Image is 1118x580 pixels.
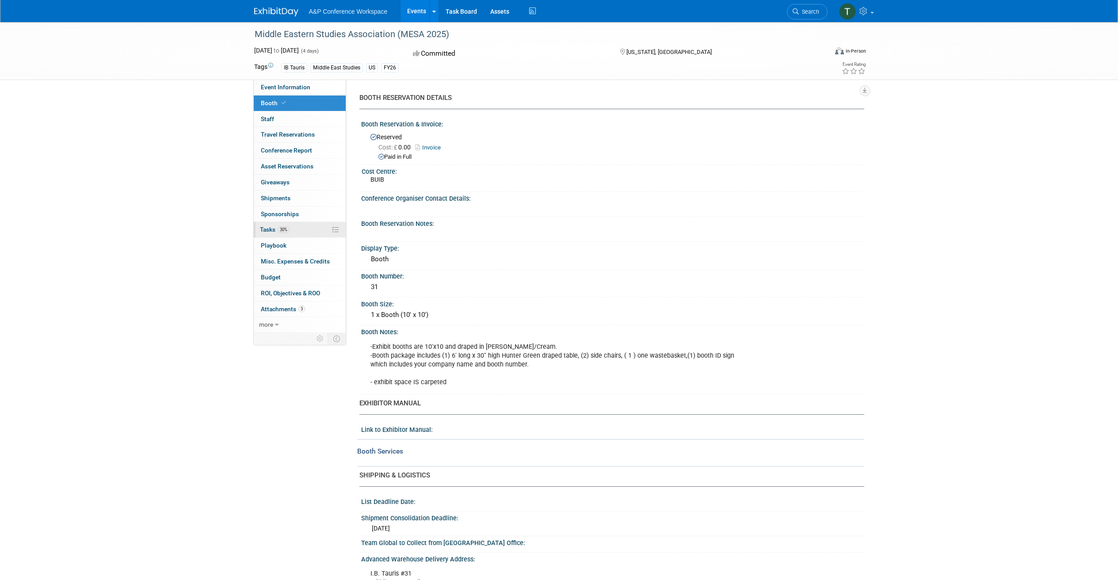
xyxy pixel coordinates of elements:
[298,305,305,312] span: 3
[254,175,346,190] a: Giveaways
[254,286,346,301] a: ROI, Objectives & ROO
[261,258,330,265] span: Misc. Expenses & Credits
[364,338,766,391] div: -Exhibit booths are 10'x10 and draped in [PERSON_NAME]/Cream. -Booth package includes (1) 6' long...
[361,192,864,203] div: Conference Organiser Contact Details:
[839,3,856,20] img: Tia Ali
[300,48,319,54] span: (4 days)
[370,176,384,183] span: BUIB
[845,48,866,54] div: In-Person
[368,130,858,161] div: Reserved
[254,191,346,206] a: Shipments
[357,446,864,456] div: Booth Services
[361,511,864,523] div: Shipment Consolidation Deadline:
[254,8,298,16] img: ExhibitDay
[378,144,414,151] span: 0.00
[310,63,363,72] div: Middle East Studies
[261,115,274,122] span: Staff
[254,238,346,253] a: Playbook
[254,95,346,111] a: Booth
[254,127,346,142] a: Travel Reservations
[261,210,299,217] span: Sponsorships
[361,118,864,129] div: Booth Reservation & Invoice:
[359,471,858,480] div: SHIPPING & LOGISTICS
[252,27,814,42] div: Middle Eastern Studies Association (MESA 2025)
[261,195,290,202] span: Shipments
[254,317,346,332] a: more
[254,111,346,127] a: Staff
[361,298,864,309] div: Booth Size:
[361,217,864,228] div: Booth Reservation Notes:
[372,525,390,532] span: [DATE]
[359,399,858,408] div: EXHIBITOR MANUAL
[361,553,864,564] div: Advanced Warehouse Delivery Address:
[261,131,315,138] span: Travel Reservations
[368,252,858,266] div: Booth
[359,93,858,103] div: BOOTH RESERVATION DETAILS
[259,321,273,328] span: more
[254,254,346,269] a: Misc. Expenses & Credits
[254,143,346,158] a: Conference Report
[361,423,864,434] div: Link to Exhibitor Manual:
[261,163,313,170] span: Asset Reservations
[378,144,398,151] span: Cost: £
[282,100,286,105] i: Booth reservation complete
[362,165,860,176] div: Cost Centre:
[313,333,328,344] td: Personalize Event Tab Strip
[381,63,399,72] div: FY26
[272,47,281,54] span: to
[254,62,273,72] td: Tags
[416,144,445,151] a: Invoice
[261,242,286,249] span: Playbook
[261,179,290,186] span: Giveaways
[254,301,346,317] a: Attachments3
[261,147,312,154] span: Conference Report
[328,333,346,344] td: Toggle Event Tabs
[361,495,864,506] div: List Deadline Date:
[775,46,866,59] div: Event Format
[835,47,844,54] img: Format-Inperson.png
[254,80,346,95] a: Event Information
[366,63,378,72] div: US
[799,8,819,15] span: Search
[361,536,864,547] div: Team Global to Collect from [GEOGRAPHIC_DATA] Office:
[842,62,866,67] div: Event Rating
[626,49,712,55] span: [US_STATE], [GEOGRAPHIC_DATA]
[254,159,346,174] a: Asset Reservations
[368,280,858,294] div: 31
[361,270,864,281] div: Booth Number:
[261,84,310,91] span: Event Information
[261,274,281,281] span: Budget
[309,8,388,15] span: A&P Conference Workspace
[261,305,305,313] span: Attachments
[787,4,828,19] a: Search
[261,99,288,107] span: Booth
[378,153,858,161] div: Paid in Full
[254,270,346,285] a: Budget
[361,325,864,336] div: Booth Notes:
[281,63,307,72] div: IB Tauris
[260,226,290,233] span: Tasks
[254,206,346,222] a: Sponsorships
[368,308,858,322] div: 1 x Booth (10' x 10')
[410,46,606,61] div: Committed
[254,222,346,237] a: Tasks30%
[254,47,299,54] span: [DATE] [DATE]
[261,290,320,297] span: ROI, Objectives & ROO
[278,226,290,233] span: 30%
[361,242,864,253] div: Display Type:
